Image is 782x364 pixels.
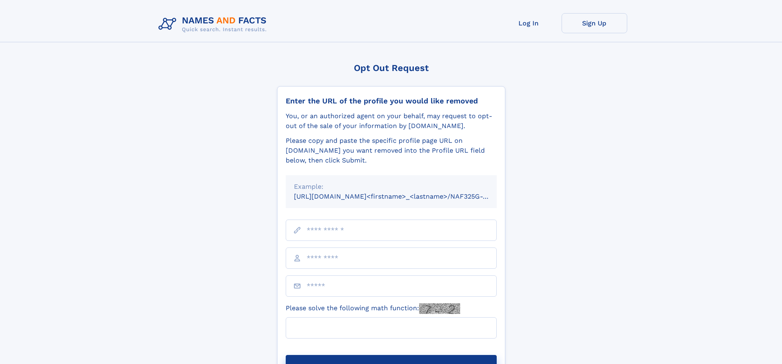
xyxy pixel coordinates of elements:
[562,13,627,33] a: Sign Up
[286,96,497,105] div: Enter the URL of the profile you would like removed
[286,303,460,314] label: Please solve the following math function:
[294,192,512,200] small: [URL][DOMAIN_NAME]<firstname>_<lastname>/NAF325G-xxxxxxxx
[277,63,505,73] div: Opt Out Request
[155,13,273,35] img: Logo Names and Facts
[286,111,497,131] div: You, or an authorized agent on your behalf, may request to opt-out of the sale of your informatio...
[286,136,497,165] div: Please copy and paste the specific profile page URL on [DOMAIN_NAME] you want removed into the Pr...
[496,13,562,33] a: Log In
[294,182,488,192] div: Example:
